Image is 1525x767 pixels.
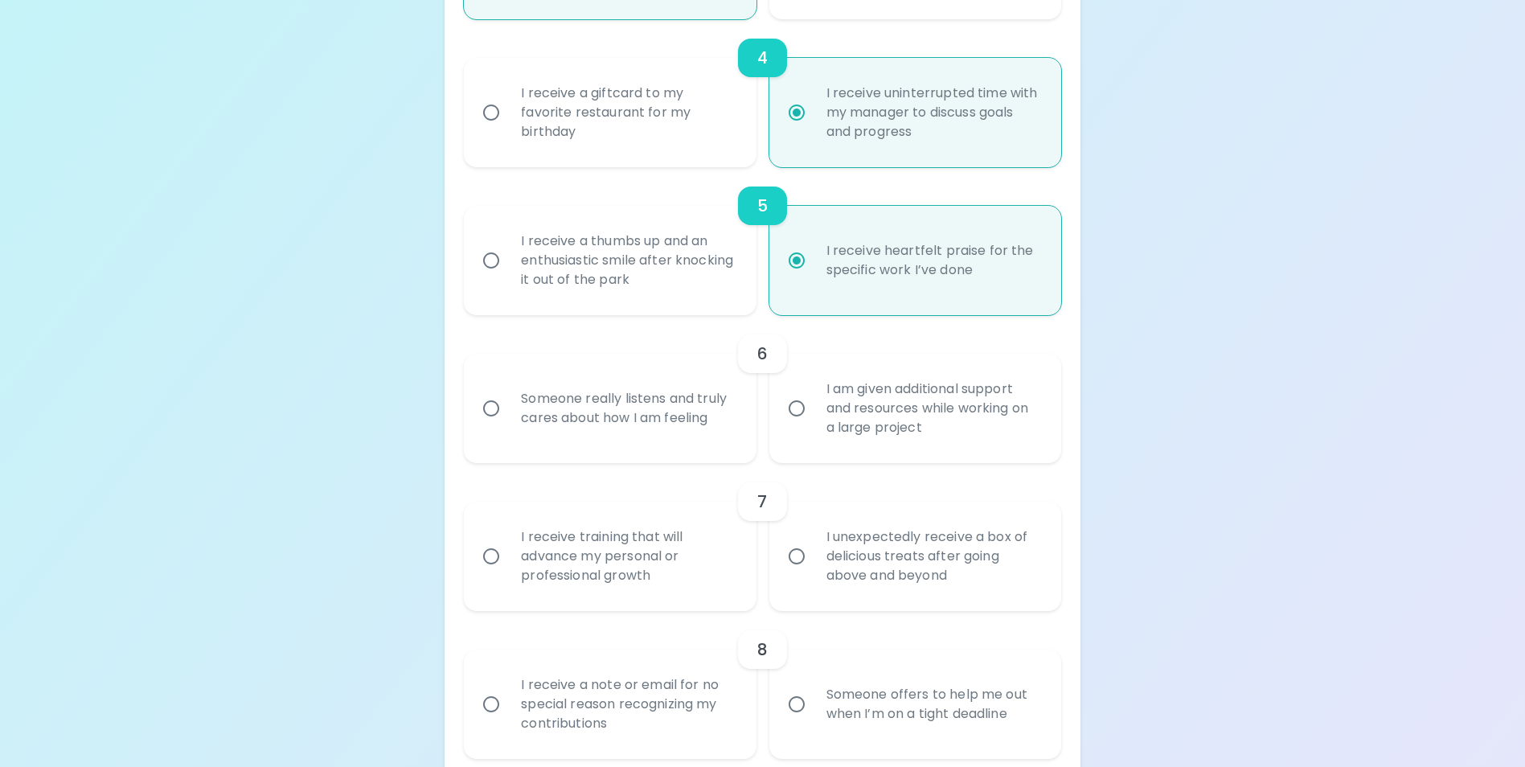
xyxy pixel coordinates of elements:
[814,222,1052,299] div: I receive heartfelt praise for the specific work I’ve done
[464,463,1060,611] div: choice-group-check
[464,19,1060,167] div: choice-group-check
[757,341,768,367] h6: 6
[814,360,1052,457] div: I am given additional support and resources while working on a large project
[814,64,1052,161] div: I receive uninterrupted time with my manager to discuss goals and progress
[757,489,767,515] h6: 7
[464,611,1060,759] div: choice-group-check
[508,508,747,605] div: I receive training that will advance my personal or professional growth
[814,508,1052,605] div: I unexpectedly receive a box of delicious treats after going above and beyond
[757,45,768,71] h6: 4
[814,666,1052,743] div: Someone offers to help me out when I’m on a tight deadline
[508,656,747,753] div: I receive a note or email for no special reason recognizing my contributions
[508,370,747,447] div: Someone really listens and truly cares about how I am feeling
[464,167,1060,315] div: choice-group-check
[464,315,1060,463] div: choice-group-check
[757,637,768,662] h6: 8
[757,193,768,219] h6: 5
[508,212,747,309] div: I receive a thumbs up and an enthusiastic smile after knocking it out of the park
[508,64,747,161] div: I receive a giftcard to my favorite restaurant for my birthday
